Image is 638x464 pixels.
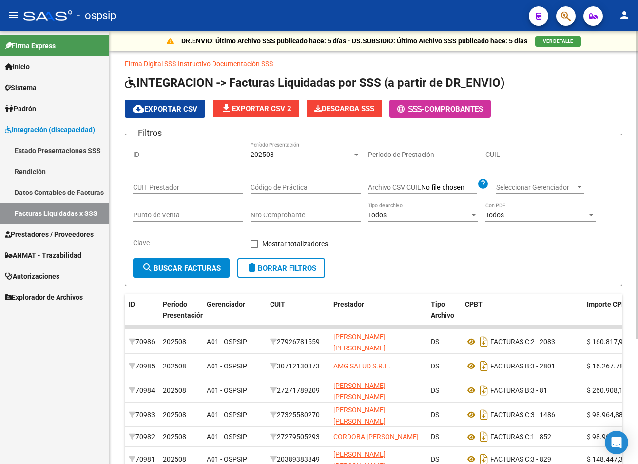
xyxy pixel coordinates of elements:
[587,411,623,419] span: $ 98.964,88
[8,9,19,21] mat-icon: menu
[465,429,579,445] div: 1 - 852
[129,361,155,372] div: 70985
[163,362,186,370] span: 202508
[163,433,186,441] span: 202508
[490,455,531,463] span: FACTURAS C:
[270,300,285,308] span: CUIT
[477,178,489,190] mat-icon: help
[5,124,95,135] span: Integración (discapacidad)
[207,338,247,346] span: A01 - OSPSIP
[163,387,186,394] span: 202508
[465,407,579,423] div: 3 - 1486
[220,102,232,114] mat-icon: file_download
[266,294,329,337] datatable-header-cell: CUIT
[587,300,630,308] span: Importe CPBT
[397,105,425,114] span: -
[251,151,274,158] span: 202508
[485,211,504,219] span: Todos
[5,292,83,303] span: Explorador de Archivos
[133,105,197,114] span: Exportar CSV
[496,183,575,192] span: Seleccionar Gerenciador
[431,455,439,463] span: DS
[478,429,490,445] i: Descargar documento
[465,358,579,374] div: 3 - 2801
[478,334,490,349] i: Descargar documento
[427,294,461,337] datatable-header-cell: Tipo Archivo
[314,104,374,113] span: Descarga SSS
[307,100,382,117] button: Descarga SSS
[587,362,637,370] span: $ 16.267.789,70
[587,455,627,463] span: $ 148.447,32
[535,36,581,47] button: VER DETALLE
[431,433,439,441] span: DS
[207,411,247,419] span: A01 - OSPSIP
[133,258,230,278] button: Buscar Facturas
[431,338,439,346] span: DS
[329,294,427,337] datatable-header-cell: Prestador
[163,455,186,463] span: 202508
[5,61,30,72] span: Inicio
[333,433,419,441] span: CORDOBA [PERSON_NAME]
[203,294,266,337] datatable-header-cell: Gerenciador
[421,183,477,192] input: Archivo CSV CUIL
[129,300,135,308] span: ID
[207,300,245,308] span: Gerenciador
[125,60,176,68] a: Firma Digital SSS
[163,300,204,319] span: Período Presentación
[333,362,390,370] span: AMG SALUD S.R.L.
[5,250,81,261] span: ANMAT - Trazabilidad
[5,103,36,114] span: Padrón
[5,82,37,93] span: Sistema
[125,100,205,118] button: Exportar CSV
[368,183,421,191] span: Archivo CSV CUIL
[431,300,454,319] span: Tipo Archivo
[163,411,186,419] span: 202508
[425,105,483,114] span: Comprobantes
[207,433,247,441] span: A01 - OSPSIP
[142,264,221,272] span: Buscar Facturas
[142,262,154,273] mat-icon: search
[262,238,328,250] span: Mostrar totalizadores
[270,361,326,372] div: 30712130373
[237,258,325,278] button: Borrar Filtros
[159,294,203,337] datatable-header-cell: Período Presentación
[490,338,531,346] span: FACTURAS C:
[490,433,531,441] span: FACTURAS C:
[270,431,326,443] div: 27279505293
[129,385,155,396] div: 70984
[129,431,155,443] div: 70982
[5,271,59,282] span: Autorizaciones
[605,431,628,454] div: Open Intercom Messenger
[133,126,167,140] h3: Filtros
[490,387,531,394] span: FACTURAS B:
[619,9,630,21] mat-icon: person
[587,387,627,394] span: $ 260.908,16
[389,100,491,118] button: -Comprobantes
[461,294,583,337] datatable-header-cell: CPBT
[587,338,627,346] span: $ 160.817,93
[125,76,504,90] span: INTEGRACION -> Facturas Liquidadas por SSS (a partir de DR_ENVIO)
[431,411,439,419] span: DS
[333,382,386,401] span: [PERSON_NAME] [PERSON_NAME]
[587,433,623,441] span: $ 98.964,88
[129,409,155,421] div: 70983
[431,387,439,394] span: DS
[5,229,94,240] span: Prestadores / Proveedores
[125,58,622,69] p: -
[77,5,116,26] span: - ospsip
[465,300,483,308] span: CPBT
[207,455,247,463] span: A01 - OSPSIP
[181,36,527,46] p: DR.ENVIO: Último Archivo SSS publicado hace: 5 días - DS.SUBSIDIO: Último Archivo SSS publicado h...
[270,385,326,396] div: 27271789209
[207,387,247,394] span: A01 - OSPSIP
[333,300,364,308] span: Prestador
[207,362,247,370] span: A01 - OSPSIP
[213,100,299,117] button: Exportar CSV 2
[431,362,439,370] span: DS
[5,40,56,51] span: Firma Express
[333,333,386,352] span: [PERSON_NAME] [PERSON_NAME]
[307,100,382,118] app-download-masive: Descarga masiva de comprobantes (adjuntos)
[270,336,326,348] div: 27926781559
[465,383,579,398] div: 3 - 81
[478,407,490,423] i: Descargar documento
